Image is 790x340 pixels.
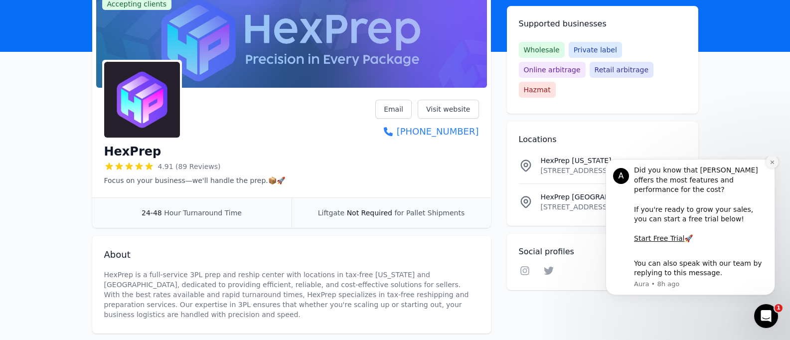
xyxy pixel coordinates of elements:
[541,202,651,212] p: [STREET_ADDRESS][PERSON_NAME][US_STATE]
[318,209,344,217] span: Liftgate
[104,62,180,138] img: HexPrep
[519,42,565,58] span: Wholesale
[158,162,221,171] span: 4.91 (89 Reviews)
[569,42,622,58] span: Private label
[104,144,161,160] h1: HexPrep
[519,62,586,78] span: Online arbitrage
[104,248,479,262] h2: About
[541,192,651,202] p: HexPrep [GEOGRAPHIC_DATA]
[394,209,465,217] span: for Pallet Shipments
[104,270,479,320] p: HexPrep is a full-service 3PL prep and reship center with locations in tax-free [US_STATE] and [G...
[375,125,478,139] a: [PHONE_NUMBER]
[775,304,783,312] span: 1
[519,82,556,98] span: Hazmat
[591,157,790,333] iframe: Intercom notifications message
[519,134,686,146] h2: Locations
[754,304,778,328] iframe: Intercom live chat
[418,100,479,119] a: Visit website
[519,18,686,30] h2: Supported businesses
[142,209,162,217] span: 24-48
[519,246,686,258] h2: Social profiles
[104,175,285,185] p: Focus on your business—we'll handle the prep.📦🚀
[375,100,412,119] a: Email
[164,209,242,217] span: Hour Turnaround Time
[347,209,392,217] span: Not Required
[590,62,653,78] span: Retail arbitrage
[541,166,651,175] p: [STREET_ADDRESS][US_STATE]
[541,156,651,166] p: HexPrep [US_STATE]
